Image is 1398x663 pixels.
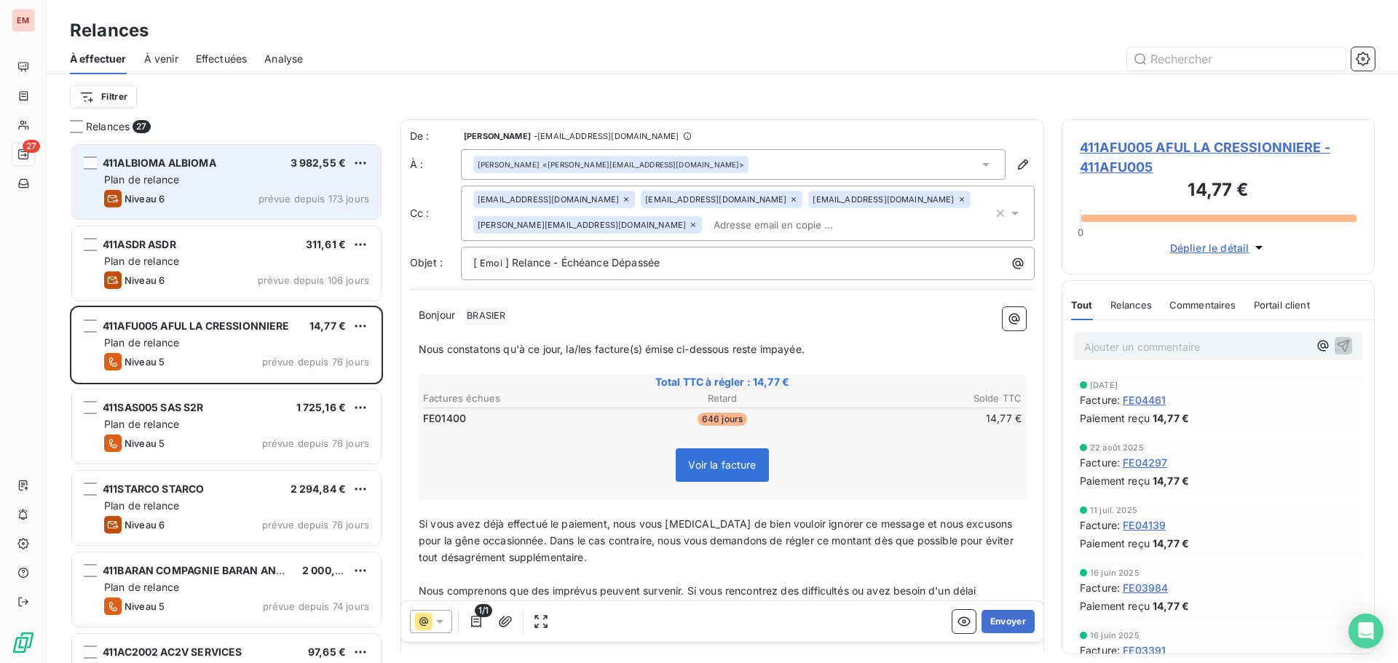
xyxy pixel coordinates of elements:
span: 14,77 € [1153,536,1189,551]
span: Niveau 5 [125,356,165,368]
span: Paiement reçu [1080,536,1150,551]
span: Nous constatons qu'à ce jour, la/les facture(s) émise ci-dessous reste impayée. [419,343,805,355]
span: 411ASDR ASDR [103,238,176,250]
h3: 14,77 € [1080,177,1356,206]
span: prévue depuis 76 jours [262,437,369,449]
span: Relances [86,119,130,134]
span: Plan de relance [104,336,179,349]
button: Déplier le détail [1166,239,1271,256]
span: 14,77 € [309,319,346,332]
span: Si vous avez déjà effectué le paiement, nous vous [MEDICAL_DATA] de bien vouloir ignorer ce messa... [419,517,1016,563]
button: Filtrer [70,85,137,108]
span: Relances [1110,299,1152,311]
span: [EMAIL_ADDRESS][DOMAIN_NAME] [645,195,786,204]
span: Total TTC à régler : 14,77 € [421,375,1024,389]
span: Objet : [410,256,443,269]
span: 22 août 2025 [1090,443,1144,452]
span: 27 [133,120,150,133]
span: 3 982,55 € [291,156,347,169]
span: FE03984 [1123,580,1168,595]
span: 16 juin 2025 [1090,568,1140,577]
span: FE01400 [423,411,466,426]
span: FE03391 [1123,643,1166,658]
img: Logo LeanPay [12,631,35,654]
span: À venir [144,52,178,66]
span: FE04461 [1123,392,1166,408]
span: 646 jours [698,413,747,426]
span: 411ALBIOMA ALBIOMA [103,156,216,169]
span: [EMAIL_ADDRESS][DOMAIN_NAME] [478,195,619,204]
span: 97,65 € [308,646,346,658]
span: Niveau 5 [125,437,165,449]
span: prévue depuis 76 jours [262,356,369,368]
span: [EMAIL_ADDRESS][DOMAIN_NAME] [813,195,954,204]
span: À effectuer [70,52,127,66]
span: 411STARCO STARCO [103,483,204,495]
span: prévue depuis 173 jours [258,193,369,205]
span: prévue depuis 76 jours [262,519,369,531]
span: Plan de relance [104,499,179,512]
span: Tout [1071,299,1093,311]
span: Facture : [1080,455,1120,470]
span: [ [473,256,477,269]
span: Facture : [1080,517,1120,533]
span: 411AFU005 AFUL LA CRESSIONNIERE - 411AFU005 [1080,138,1356,177]
h3: Relances [70,17,149,44]
span: prévue depuis 74 jours [263,600,369,612]
span: BRASIER [465,308,508,325]
th: Retard [623,391,821,406]
span: Plan de relance [104,581,179,593]
span: Voir la facture [688,458,756,471]
span: Niveau 6 [125,274,165,286]
span: Facture : [1080,643,1120,658]
div: <[PERSON_NAME][EMAIL_ADDRESS][DOMAIN_NAME]> [478,159,744,170]
span: 411BARAN COMPAGNIE BARAN AND CO INVEST [103,564,342,576]
span: Paiement reçu [1080,598,1150,614]
div: grid [70,143,383,663]
span: 2 000,03 € [302,564,358,576]
span: - [EMAIL_ADDRESS][DOMAIN_NAME] [534,132,679,140]
span: [PERSON_NAME] [478,159,540,170]
span: [PERSON_NAME] [464,132,531,140]
input: Rechercher [1127,47,1346,71]
span: Facture : [1080,392,1120,408]
span: Commentaires [1169,299,1236,311]
div: Open Intercom Messenger [1348,614,1383,648]
label: À : [410,157,461,172]
span: Portail client [1254,299,1310,311]
span: 14,77 € [1153,410,1189,426]
div: EM [12,9,35,32]
span: Emoi [478,255,505,272]
span: Nous comprenons que des imprévus peuvent survenir. Si vous rencontrez des difficultés ou avez bes... [419,584,1019,630]
span: 1 725,16 € [296,401,347,413]
span: Bonjour [419,309,455,321]
span: Paiement reçu [1080,410,1150,426]
span: ] Relance - Échéance Dépassée [505,256,660,269]
span: FE04297 [1123,455,1167,470]
span: Niveau 6 [125,519,165,531]
span: Plan de relance [104,418,179,430]
span: Effectuées [196,52,248,66]
span: Déplier le détail [1170,240,1249,255]
span: 1/1 [475,604,492,617]
span: FE04139 [1123,517,1166,533]
span: prévue depuis 106 jours [258,274,369,286]
label: Cc : [410,206,461,221]
span: [PERSON_NAME][EMAIL_ADDRESS][DOMAIN_NAME] [478,221,686,229]
span: 411AFU005 AFUL LA CRESSIONNIERE [103,319,290,332]
span: 14,77 € [1153,598,1189,614]
span: Plan de relance [104,255,179,267]
span: Plan de relance [104,173,179,186]
span: Niveau 5 [125,600,165,612]
span: Facture : [1080,580,1120,595]
span: [DATE] [1090,381,1118,389]
td: 14,77 € [824,410,1022,426]
span: Paiement reçu [1080,473,1150,488]
span: 27 [23,140,40,153]
button: Envoyer [982,610,1035,633]
span: De : [410,129,461,143]
span: 311,61 € [306,238,346,250]
span: Analyse [264,52,303,66]
th: Factures échues [422,391,621,406]
span: 411SAS005 SAS S2R [103,401,204,413]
